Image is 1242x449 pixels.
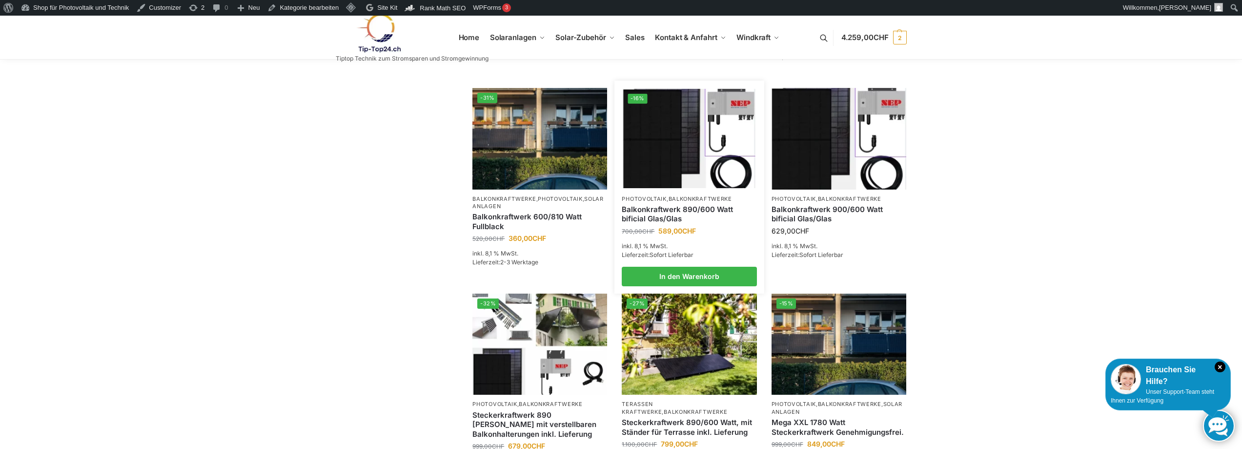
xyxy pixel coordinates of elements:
span: Windkraft [736,33,771,42]
a: Terassen Kraftwerke [622,401,662,415]
img: Bificiales Hochleistungsmodul [772,88,906,189]
span: 4.259,00 [841,33,889,42]
bdi: 360,00 [509,234,546,242]
bdi: 520,00 [472,235,505,242]
nav: Cart contents [841,15,907,61]
i: Schließen [1215,362,1225,372]
span: CHF [684,440,698,448]
img: Steckerkraftwerk 890/600 Watt, mit Ständer für Terrasse inkl. Lieferung [622,294,756,395]
a: -15%2 Balkonkraftwerke [772,294,906,395]
span: [PERSON_NAME] [1159,4,1211,11]
p: inkl. 8,1 % MwSt. [472,249,607,258]
a: Balkonkraftwerke [818,195,881,202]
bdi: 589,00 [658,227,696,235]
img: Benutzerbild von Rupert Spoddig [1214,3,1223,12]
a: -27%Steckerkraftwerk 890/600 Watt, mit Ständer für Terrasse inkl. Lieferung [622,294,756,395]
span: Unser Support-Team steht Ihnen zur Verfügung [1111,388,1214,404]
p: , [472,401,607,408]
span: Lieferzeit: [772,251,843,258]
span: Solar-Zubehör [555,33,606,42]
p: inkl. 8,1 % MwSt. [772,242,906,251]
a: 4.259,00CHF 2 [841,23,907,52]
span: 2-3 Werktage [500,258,538,266]
a: Mega XXL 1780 Watt Steckerkraftwerk Genehmigungsfrei. [772,418,906,437]
p: inkl. 8,1 % MwSt. [622,242,756,251]
a: Kontakt & Anfahrt [651,16,730,60]
a: Balkonkraftwerk 890/600 Watt bificial Glas/Glas [622,205,756,224]
a: Solaranlagen [472,195,604,210]
span: CHF [791,441,803,448]
a: Balkonkraftwerke [519,401,582,407]
span: Rank Math SEO [420,4,466,12]
img: 860 Watt Komplett mit Balkonhalterung [472,294,607,395]
a: Steckerkraftwerk 890/600 Watt, mit Ständer für Terrasse inkl. Lieferung [622,418,756,437]
span: CHF [682,227,696,235]
a: Balkonkraftwerk 900/600 Watt bificial Glas/Glas [772,205,906,224]
span: Sofort Lieferbar [650,251,693,258]
img: 2 Balkonkraftwerke [472,88,607,189]
p: , [622,195,756,203]
span: Sofort Lieferbar [799,251,843,258]
span: Sales [625,33,645,42]
p: , , [772,401,906,416]
bdi: 629,00 [772,227,809,235]
a: Sales [621,16,649,60]
bdi: 849,00 [807,440,845,448]
bdi: 799,00 [661,440,698,448]
a: -32%860 Watt Komplett mit Balkonhalterung [472,294,607,395]
span: CHF [874,33,889,42]
p: , , [472,195,607,211]
span: CHF [642,228,654,235]
a: Balkonkraftwerk 600/810 Watt Fullblack [472,212,607,231]
a: Solaranlagen [486,16,549,60]
span: CHF [831,440,845,448]
a: Solar-Zubehör [551,16,619,60]
a: Balkonkraftwerke [818,401,881,407]
img: Customer service [1111,364,1141,394]
a: Balkonkraftwerke [664,408,727,415]
span: Kontakt & Anfahrt [655,33,717,42]
a: Photovoltaik [538,195,582,202]
p: Tiptop Technik zum Stromsparen und Stromgewinnung [336,56,489,62]
p: , [622,401,756,416]
a: Solaranlagen [772,401,903,415]
span: Site Kit [377,4,397,11]
a: -31%2 Balkonkraftwerke [472,88,607,189]
a: Photovoltaik [772,195,816,202]
img: Solaranlagen, Speicheranlagen und Energiesparprodukte [336,13,421,53]
bdi: 999,00 [772,441,803,448]
div: 3 [502,3,511,12]
img: 2 Balkonkraftwerke [772,294,906,395]
a: Photovoltaik [622,195,666,202]
a: Balkonkraftwerke [669,195,732,202]
a: Windkraft [733,16,784,60]
span: Lieferzeit: [472,258,538,266]
bdi: 1.100,00 [622,441,657,448]
a: Photovoltaik [772,401,816,407]
a: Steckerkraftwerk 890 Watt mit verstellbaren Balkonhalterungen inkl. Lieferung [472,410,607,439]
span: CHF [645,441,657,448]
bdi: 700,00 [622,228,654,235]
span: CHF [795,227,809,235]
span: Solaranlagen [490,33,536,42]
img: Bificiales Hochleistungsmodul [623,89,755,188]
a: Photovoltaik [472,401,517,407]
a: Balkonkraftwerke [472,195,536,202]
span: CHF [492,235,505,242]
span: 2 [893,31,907,44]
span: Lieferzeit: [622,251,693,258]
a: -16%Bificiales Hochleistungsmodul [623,89,755,188]
div: Brauchen Sie Hilfe? [1111,364,1225,387]
p: , [772,195,906,203]
a: In den Warenkorb legen: „Balkonkraftwerk 890/600 Watt bificial Glas/Glas“ [622,267,756,286]
span: CHF [532,234,546,242]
